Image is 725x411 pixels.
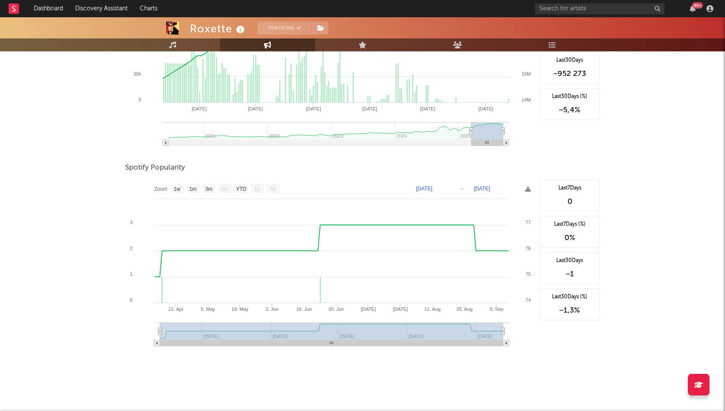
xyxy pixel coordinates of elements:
div: 0 [544,196,595,207]
text: 3m [205,186,213,192]
text: 0 [139,97,141,102]
div: −5,4 % [544,105,595,115]
text: 76 [526,246,531,251]
div: −952 273 [544,69,595,79]
text: 30. Jun [328,307,344,312]
text: Zoom [154,186,167,192]
text: 30k [133,71,141,76]
text: [DATE] [306,106,321,111]
text: [DATE] [474,186,490,192]
text: 14M [522,97,531,102]
text: 1w [174,186,181,192]
div: Last 30 Days [544,257,595,265]
div: −1,3 % [544,305,595,316]
button: Tracking [258,22,312,35]
text: [DATE] [416,186,432,192]
text: 3 [130,220,132,225]
text: 75 [526,272,531,277]
div: Roxette [190,22,247,36]
text: 16. Jun [296,307,312,312]
input: Search for artists [535,3,665,14]
text: All [270,186,275,192]
text: 2. Jun [265,307,278,312]
div: Last 30 Days [544,57,595,64]
text: 15M [522,71,531,76]
div: Last 7 Days [544,184,595,192]
text: 6m [221,186,229,192]
div: 0 % [544,233,595,243]
button: 99+ [690,5,696,12]
div: Last 30 Days (%) [544,93,595,101]
text: 5. May [201,307,215,312]
text: 21. Apr [168,307,183,312]
text: [DATE] [248,106,263,111]
text: 0 [130,297,132,303]
text: [DATE] [362,106,377,111]
text: → [459,186,464,192]
text: [DATE] [420,106,435,111]
text: 1m [189,186,197,192]
text: 11. Aug [424,307,440,312]
text: 1 [130,272,132,277]
text: 74 [526,297,531,303]
text: 2 [130,246,132,251]
text: [DATE] [361,307,376,312]
div: 99 + [692,2,703,9]
text: 1y [254,186,260,192]
text: YTD [236,186,246,192]
div: −1 [544,269,595,279]
text: [DATE] [393,307,408,312]
text: [DATE] [192,106,207,111]
div: Last 7 Days (%) [544,221,595,228]
span: Spotify Popularity [125,163,185,173]
text: 25. Aug [457,307,473,312]
text: 19. May [232,307,249,312]
div: Last 30 Days (%) [544,293,595,301]
text: 77 [526,220,531,225]
text: [DATE] [478,106,493,111]
text: 8. Sep [490,307,504,312]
